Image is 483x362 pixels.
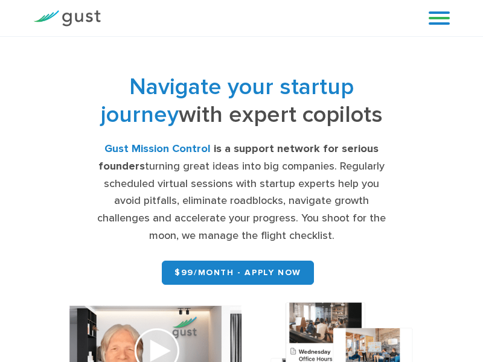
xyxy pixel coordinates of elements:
[89,141,394,245] div: turning great ideas into big companies. Regularly scheduled virtual sessions with startup experts...
[162,261,314,285] a: $99/month - APPLY NOW
[104,142,211,155] strong: Gust Mission Control
[101,73,354,129] span: Navigate your startup journey
[89,73,394,129] h1: with expert copilots
[98,142,379,173] strong: is a support network for serious founders
[33,10,101,27] img: Gust Logo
